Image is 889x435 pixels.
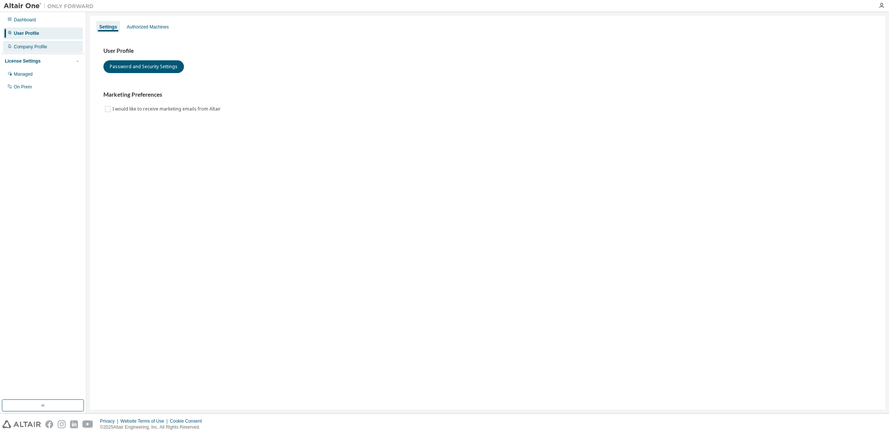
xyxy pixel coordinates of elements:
div: Dashboard [14,17,36,23]
div: Managed [14,71,33,77]
div: Cookie Consent [170,418,206,424]
div: Company Profile [14,44,47,50]
div: Privacy [100,418,120,424]
p: © 2025 Altair Engineering, Inc. All Rights Reserved. [100,424,206,431]
div: On Prem [14,84,32,90]
label: I would like to receive marketing emails from Altair [112,105,222,114]
div: Website Terms of Use [120,418,170,424]
img: instagram.svg [58,420,66,428]
img: linkedin.svg [70,420,78,428]
div: License Settings [5,58,40,64]
img: Altair One [4,2,97,10]
div: User Profile [14,30,39,36]
button: Password and Security Settings [103,60,184,73]
img: youtube.svg [82,420,93,428]
h3: User Profile [103,47,872,55]
div: Settings [99,24,117,30]
img: altair_logo.svg [2,420,41,428]
h3: Marketing Preferences [103,91,872,99]
img: facebook.svg [45,420,53,428]
div: Authorized Machines [127,24,169,30]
